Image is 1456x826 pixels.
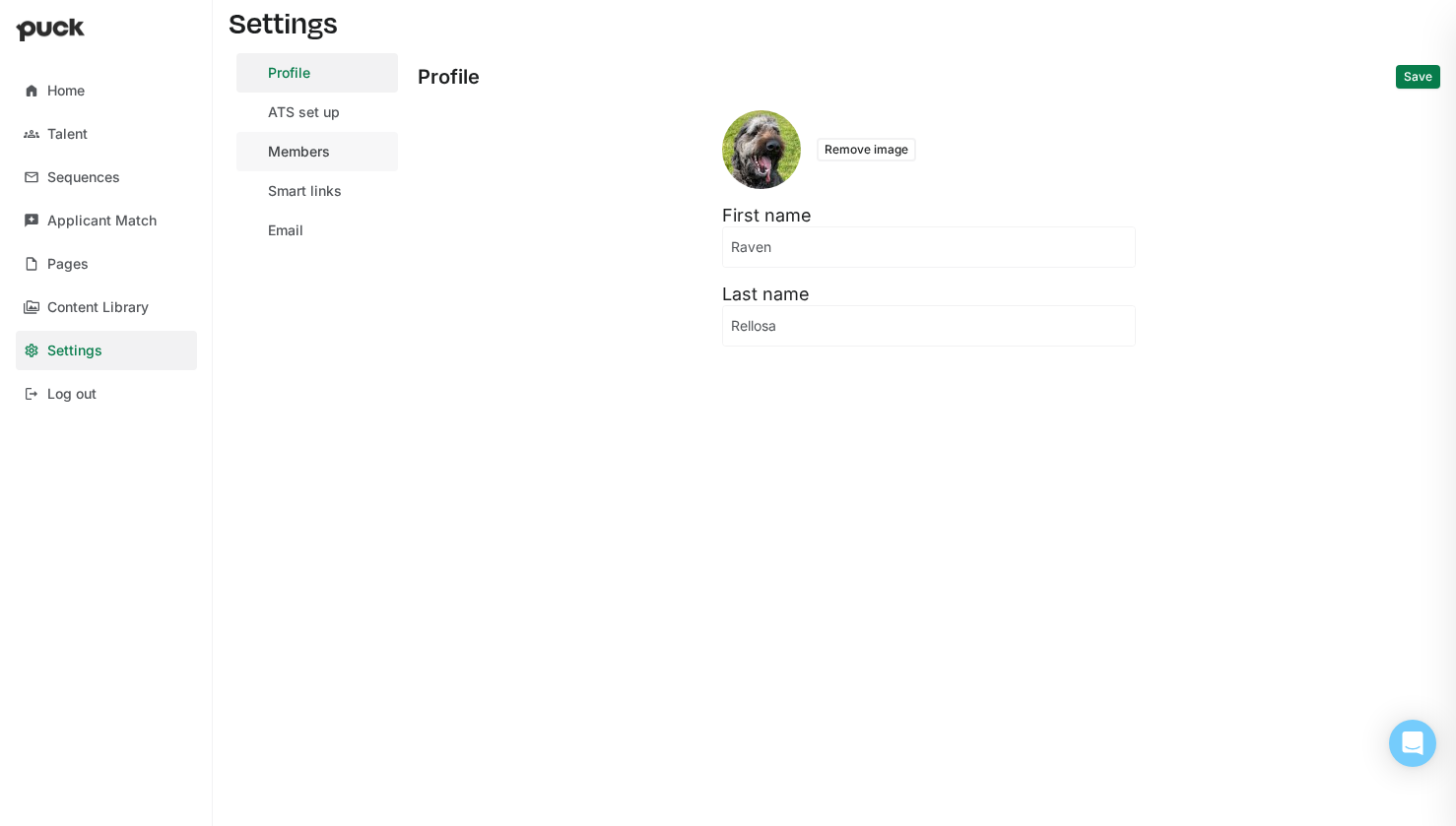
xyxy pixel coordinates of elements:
a: Content Library [16,287,197,327]
a: Talent [16,114,197,154]
a: ATS set up [236,93,398,132]
div: Members [268,144,330,160]
label: First name [722,205,812,225]
button: Remove image [817,138,916,161]
div: Smart links [268,183,342,200]
div: ATS set up [268,104,340,121]
div: Talent [47,126,88,143]
a: Members [236,132,398,171]
a: Home [16,71,197,110]
div: Open Intercom Messenger [1389,720,1436,767]
input: First name [723,227,1135,267]
div: Log out [47,386,97,403]
a: Smart links [236,171,398,211]
div: Settings [47,343,102,359]
div: Profile [418,53,480,100]
div: Email [268,222,303,239]
div: Applicant Match [47,213,157,229]
a: Applicant Match [16,201,197,240]
div: Sequences [47,169,120,186]
a: Email [236,211,398,250]
a: Settings [16,331,197,370]
button: Save [1396,65,1440,89]
div: Pages [47,256,89,273]
a: Sequences [16,158,197,197]
a: Profile [236,53,398,93]
label: Last name [722,284,810,304]
div: Profile [268,65,310,82]
img: XbMrnrRN.300.jpg [722,110,801,189]
div: Content Library [47,299,149,316]
a: Pages [16,244,197,284]
input: Last name [723,306,1135,346]
div: Home [47,83,85,99]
